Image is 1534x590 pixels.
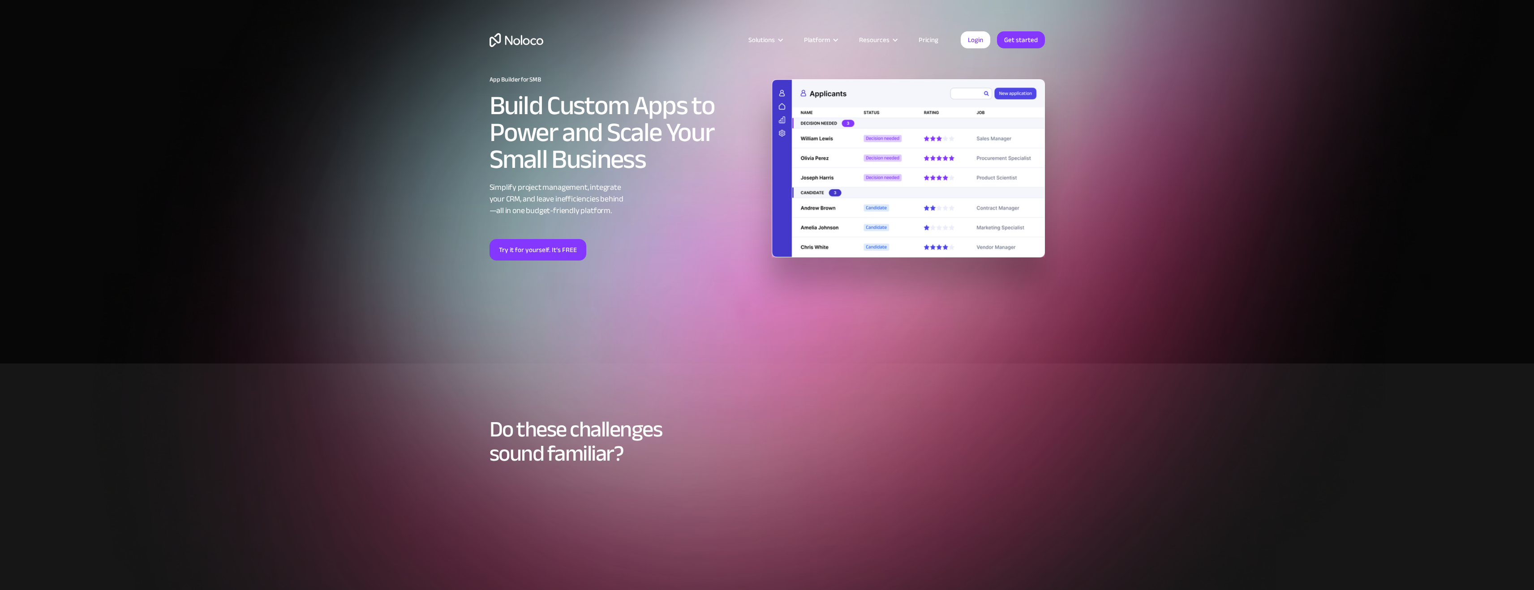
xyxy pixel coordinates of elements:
[848,34,907,46] div: Resources
[748,34,775,46] div: Solutions
[961,31,990,48] a: Login
[737,34,793,46] div: Solutions
[490,182,763,217] div: Simplify project management, integrate your CRM, and leave inefficiencies behind —all in one budg...
[490,92,763,173] h2: Build Custom Apps to Power and Scale Your Small Business
[859,34,889,46] div: Resources
[490,239,586,261] a: Try it for yourself. It’s FREE
[804,34,830,46] div: Platform
[997,31,1045,48] a: Get started
[907,34,950,46] a: Pricing
[490,417,1045,466] h2: Do these challenges sound familiar?
[490,33,543,47] a: home
[793,34,848,46] div: Platform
